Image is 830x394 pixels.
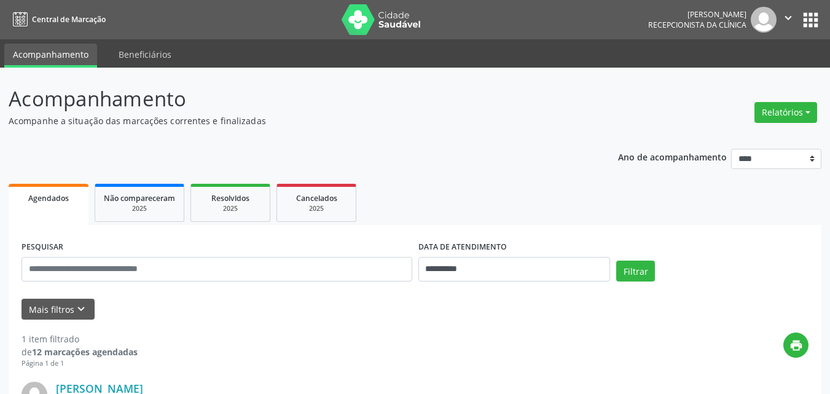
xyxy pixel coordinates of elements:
[22,238,63,257] label: PESQUISAR
[648,9,746,20] div: [PERSON_NAME]
[783,333,808,358] button: print
[104,204,175,213] div: 2025
[800,9,821,31] button: apps
[32,14,106,25] span: Central de Marcação
[22,299,95,320] button: Mais filtroskeyboard_arrow_down
[211,193,249,203] span: Resolvidos
[110,44,180,65] a: Beneficiários
[9,114,577,127] p: Acompanhe a situação das marcações correntes e finalizadas
[4,44,97,68] a: Acompanhamento
[296,193,337,203] span: Cancelados
[618,149,727,164] p: Ano de acompanhamento
[754,102,817,123] button: Relatórios
[22,333,138,345] div: 1 item filtrado
[751,7,777,33] img: img
[22,358,138,369] div: Página 1 de 1
[28,193,69,203] span: Agendados
[648,20,746,30] span: Recepcionista da clínica
[9,9,106,30] a: Central de Marcação
[104,193,175,203] span: Não compareceram
[777,7,800,33] button: 
[286,204,347,213] div: 2025
[22,345,138,358] div: de
[781,11,795,25] i: 
[74,302,88,316] i: keyboard_arrow_down
[200,204,261,213] div: 2025
[616,261,655,282] button: Filtrar
[9,84,577,114] p: Acompanhamento
[789,339,803,352] i: print
[32,346,138,358] strong: 12 marcações agendadas
[418,238,507,257] label: DATA DE ATENDIMENTO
